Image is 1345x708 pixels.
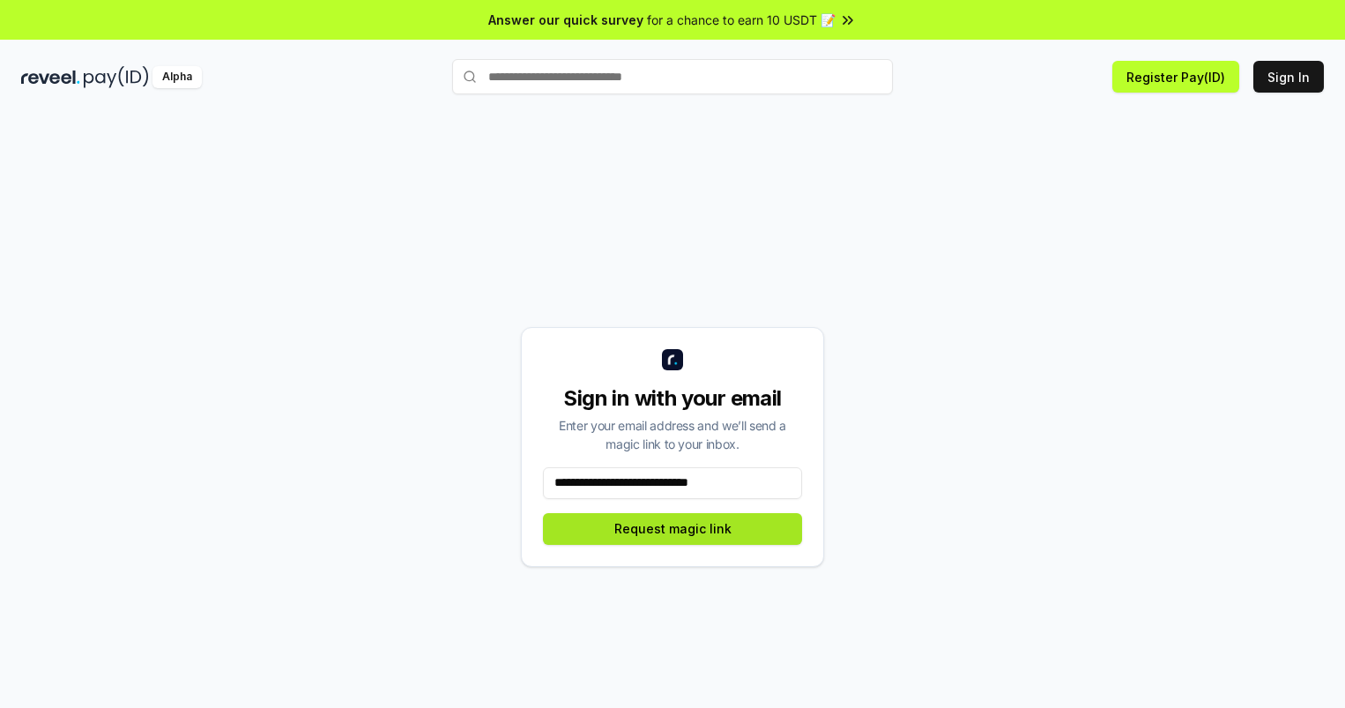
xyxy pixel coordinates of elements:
button: Sign In [1253,61,1324,93]
button: Request magic link [543,513,802,545]
div: Alpha [152,66,202,88]
div: Sign in with your email [543,384,802,413]
img: pay_id [84,66,149,88]
img: logo_small [662,349,683,370]
div: Enter your email address and we’ll send a magic link to your inbox. [543,416,802,453]
img: reveel_dark [21,66,80,88]
button: Register Pay(ID) [1112,61,1239,93]
span: for a chance to earn 10 USDT 📝 [647,11,836,29]
span: Answer our quick survey [488,11,643,29]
